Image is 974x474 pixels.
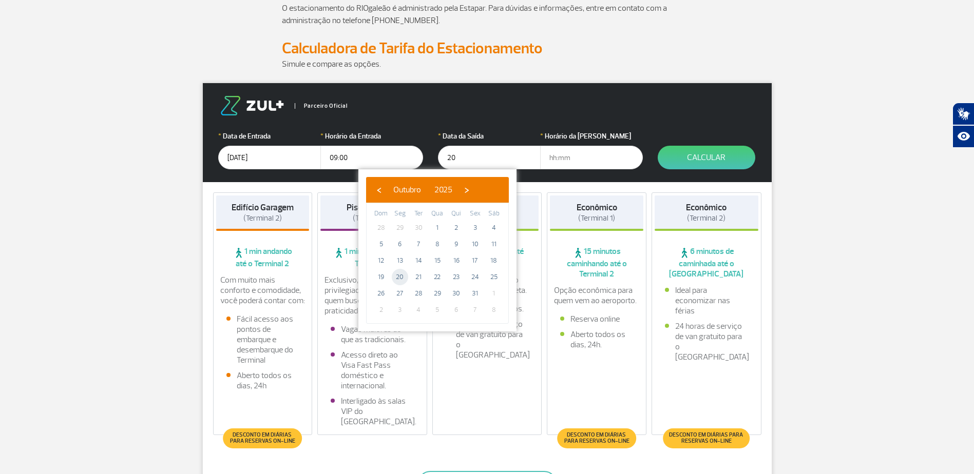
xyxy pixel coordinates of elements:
span: 3 [467,220,483,236]
span: 7 [467,302,483,318]
span: (Terminal 2) [687,213,725,223]
th: weekday [466,208,485,220]
span: 11 [486,236,502,252]
bs-datepicker-container: calendar [358,169,517,331]
li: Acesso direto ao Visa Fast Pass doméstico e internacional. [331,350,414,391]
span: 7 [410,236,427,252]
li: Ideal para economizar nas férias [665,285,748,316]
strong: Piso Premium [347,202,397,213]
span: (Terminal 2) [353,213,391,223]
span: 21 [410,269,427,285]
span: 20 [392,269,408,285]
span: Outubro [393,185,421,195]
th: weekday [428,208,447,220]
span: 26 [373,285,389,302]
span: 30 [410,220,427,236]
button: Abrir recursos assistivos. [952,125,974,148]
span: 4 [486,220,502,236]
span: (Terminal 2) [243,213,282,223]
button: 2025 [428,182,459,197]
input: dd/mm/aaaa [218,146,321,169]
th: weekday [447,208,466,220]
span: 9 [448,236,465,252]
span: 2025 [434,185,452,195]
span: 13 [392,252,408,269]
span: 3 [392,302,408,318]
span: 6 [392,236,408,252]
span: 25 [486,269,502,285]
span: 30 [448,285,465,302]
span: 29 [429,285,446,302]
p: Com muito mais conforto e comodidade, você poderá contar com: [220,275,305,306]
label: Horário da Entrada [320,131,423,142]
label: Horário da [PERSON_NAME] [540,131,643,142]
span: Desconto em diárias para reservas on-line [562,432,631,444]
img: logo-zul.png [218,96,286,115]
span: 10 [467,236,483,252]
span: 22 [429,269,446,285]
bs-datepicker-navigation-view: ​ ​ ​ [371,183,474,193]
label: Data da Saída [438,131,541,142]
span: Parceiro Oficial [295,103,348,109]
p: Exclusivo, com localização privilegiada e ideal para quem busca conforto e praticidade. [324,275,420,316]
span: 14 [410,252,427,269]
span: 2 [373,302,389,318]
button: ‹ [371,182,387,197]
li: Fácil acesso aos pontos de embarque e desembarque do Terminal [226,314,299,365]
li: Aberto todos os dias, 24h. [560,329,633,350]
span: 27 [392,285,408,302]
span: Desconto em diárias para reservas on-line [668,432,744,444]
th: weekday [409,208,428,220]
span: 6 [448,302,465,318]
li: Vagas maiores do que as tradicionais. [331,324,414,345]
span: 29 [392,220,408,236]
span: 16 [448,252,465,269]
p: Simule e compare as opções. [282,58,693,70]
span: 8 [486,302,502,318]
div: Plugin de acessibilidade da Hand Talk. [952,103,974,148]
input: hh:mm [540,146,643,169]
li: Interligado às salas VIP do [GEOGRAPHIC_DATA]. [331,396,414,427]
span: 19 [373,269,389,285]
p: Opção econômica para quem vem ao aeroporto. [554,285,639,306]
li: 24 horas de serviço de van gratuito para o [GEOGRAPHIC_DATA] [665,321,748,362]
button: Calcular [658,146,755,169]
button: Abrir tradutor de língua de sinais. [952,103,974,125]
span: 1 [429,220,446,236]
input: hh:mm [320,146,423,169]
strong: Econômico [686,202,727,213]
span: 28 [410,285,427,302]
label: Data de Entrada [218,131,321,142]
span: Desconto em diárias para reservas on-line [228,432,297,444]
span: 17 [467,252,483,269]
span: 6 minutos de caminhada até o [GEOGRAPHIC_DATA] [655,246,758,279]
span: 31 [467,285,483,302]
li: Reserva online [560,314,633,324]
span: 15 minutos caminhando até o Terminal 2 [550,246,643,279]
span: 24 [467,269,483,285]
span: 18 [486,252,502,269]
button: Outubro [387,182,428,197]
span: 5 [373,236,389,252]
span: 1 [486,285,502,302]
span: 28 [373,220,389,236]
span: 15 [429,252,446,269]
span: 1 min andando até o Terminal 2 [320,246,424,269]
strong: Edifício Garagem [232,202,294,213]
h2: Calculadora de Tarifa do Estacionamento [282,39,693,58]
span: (Terminal 1) [578,213,615,223]
span: 2 [448,220,465,236]
li: 24 horas de serviço de van gratuito para o [GEOGRAPHIC_DATA] [446,319,529,360]
th: weekday [391,208,410,220]
th: weekday [484,208,503,220]
span: 8 [429,236,446,252]
button: › [459,182,474,197]
li: Aberto todos os dias, 24h [226,370,299,391]
span: 5 [429,302,446,318]
span: 23 [448,269,465,285]
th: weekday [372,208,391,220]
span: 1 min andando até o Terminal 2 [216,246,310,269]
span: 12 [373,252,389,269]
